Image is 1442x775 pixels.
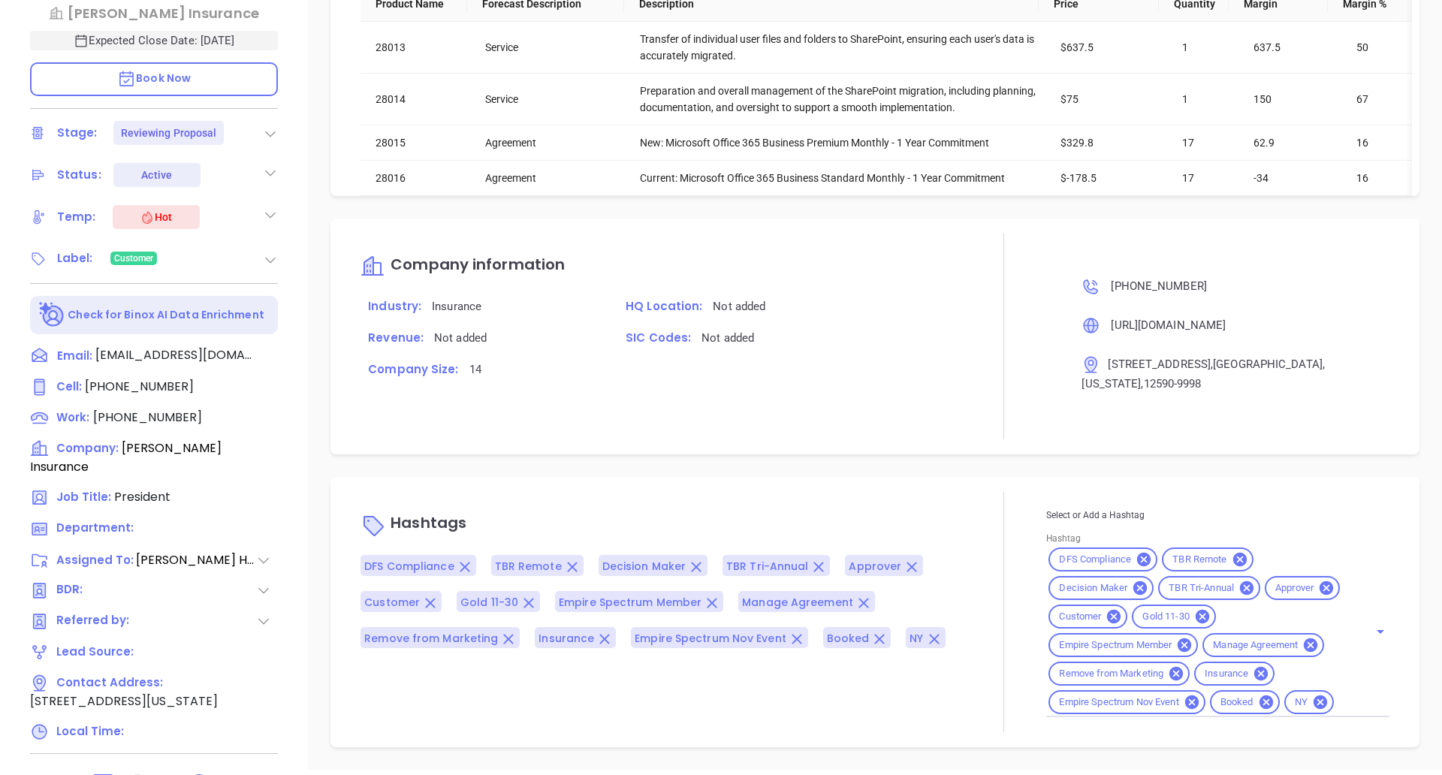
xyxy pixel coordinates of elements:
[1160,582,1243,595] span: TBR Tri-Annual
[1253,134,1335,151] div: 62.9
[56,612,134,631] span: Referred by:
[1111,279,1206,293] span: [PHONE_NUMBER]
[141,163,172,187] div: Active
[117,71,191,86] span: Book Now
[1356,134,1406,151] div: 16
[30,31,278,50] p: Expected Close Date: [DATE]
[849,559,901,574] span: Approver
[68,307,264,323] p: Check for Binox AI Data Enrichment
[640,83,1039,116] div: Preparation and overall management of the SharePoint migration, including planning, documentation...
[1284,690,1334,714] div: NY
[1253,91,1335,107] div: 150
[1253,170,1335,186] div: -34
[626,298,702,314] span: HQ Location:
[635,631,786,646] span: Empire Spectrum Nov Event
[57,206,96,228] div: Temp:
[1182,39,1232,56] div: 1
[136,551,256,569] span: [PERSON_NAME] Humber
[1060,39,1162,56] div: $637.5
[1204,639,1307,652] span: Manage Agreement
[1048,576,1154,600] div: Decision Maker
[602,559,686,574] span: Decision Maker
[1356,170,1406,186] div: 16
[376,134,464,151] div: 28015
[391,513,466,534] span: Hashtags
[56,409,89,425] span: Work:
[56,489,111,505] span: Job Title:
[1050,553,1140,566] span: DFS Compliance
[1265,576,1340,600] div: Approver
[1046,507,1389,523] p: Select or Add a Hashtag
[56,644,134,659] span: Lead Source:
[1370,621,1391,642] button: Open
[376,170,464,186] div: 28016
[469,363,481,376] span: 14
[1210,690,1280,714] div: Booked
[114,250,154,267] span: Customer
[1158,576,1260,600] div: TBR Tri-Annual
[1211,696,1263,709] span: Booked
[485,134,619,151] div: Agreement
[1253,39,1335,56] div: 637.5
[85,378,194,395] span: [PHONE_NUMBER]
[368,361,458,377] span: Company Size:
[640,170,1039,186] div: Current: Microsoft Office 365 Business Standard Monthly - 1 Year Commitment
[30,692,218,710] span: [STREET_ADDRESS][US_STATE]
[30,3,278,23] p: [PERSON_NAME] Insurance
[1111,318,1226,332] span: [URL][DOMAIN_NAME]
[1163,553,1235,566] span: TBR Remote
[368,330,424,345] span: Revenue:
[1182,134,1232,151] div: 17
[1356,91,1406,107] div: 67
[640,134,1039,151] div: New: Microsoft Office 365 Business Premium Monthly - 1 Year Commitment
[114,488,170,505] span: President
[1108,357,1211,371] span: [STREET_ADDRESS]
[391,254,565,275] span: Company information
[1048,633,1198,657] div: Empire Spectrum Member
[485,170,619,186] div: Agreement
[1211,357,1323,371] span: , [GEOGRAPHIC_DATA]
[39,302,65,328] img: Ai-Enrich-DaqCidB-.svg
[376,39,464,56] div: 28013
[1266,582,1323,595] span: Approver
[495,559,562,574] span: TBR Remote
[538,631,594,646] span: Insurance
[1060,170,1162,186] div: $-178.5
[95,346,253,364] span: [EMAIL_ADDRESS][DOMAIN_NAME]
[368,298,421,314] span: Industry:
[910,631,923,646] span: NY
[640,31,1039,64] div: Transfer of individual user files and folders to SharePoint, ensuring each user's data is accurat...
[57,247,93,270] div: Label:
[1141,377,1201,391] span: , 12590-9998
[56,552,134,569] span: Assigned To:
[56,520,134,535] span: Department:
[56,378,82,394] span: Cell :
[1194,662,1275,686] div: Insurance
[485,91,619,107] div: Service
[827,631,870,646] span: Booked
[1356,39,1406,56] div: 50
[364,631,498,646] span: Remove from Marketing
[1133,611,1198,623] span: Gold 11-30
[742,595,853,610] span: Manage Agreement
[1060,134,1162,151] div: $329.8
[1202,633,1324,657] div: Manage Agreement
[360,257,565,274] a: Company information
[56,674,163,690] span: Contact Address:
[1048,605,1127,629] div: Customer
[713,300,765,313] span: Not added
[1048,547,1157,571] div: DFS Compliance
[56,723,124,739] span: Local Time:
[559,595,701,610] span: Empire Spectrum Member
[434,331,487,345] span: Not added
[1050,696,1187,709] span: Empire Spectrum Nov Event
[93,409,202,426] span: [PHONE_NUMBER]
[1046,535,1081,544] label: Hashtag
[1060,91,1162,107] div: $75
[485,39,619,56] div: Service
[364,559,454,574] span: DFS Compliance
[1048,662,1190,686] div: Remove from Marketing
[57,122,98,144] div: Stage:
[56,440,119,456] span: Company:
[1182,170,1232,186] div: 17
